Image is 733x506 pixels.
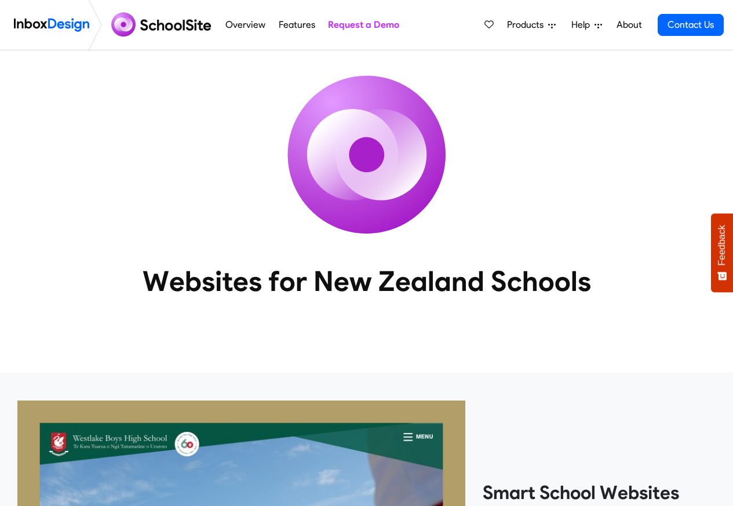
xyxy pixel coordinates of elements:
[567,13,607,37] a: Help
[717,225,727,265] span: Feedback
[502,13,560,37] a: Products
[92,264,642,298] heading: Websites for New Zealand Schools
[711,213,733,292] button: Feedback - Show survey
[107,11,219,39] img: schoolsite logo
[571,18,595,32] span: Help
[275,13,318,37] a: Features
[507,18,548,32] span: Products
[613,13,645,37] a: About
[262,50,471,259] img: icon_schoolsite.svg
[324,13,402,37] a: Request a Demo
[223,13,269,37] a: Overview
[658,14,724,36] a: Contact Us
[483,481,716,504] heading: Smart School Websites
